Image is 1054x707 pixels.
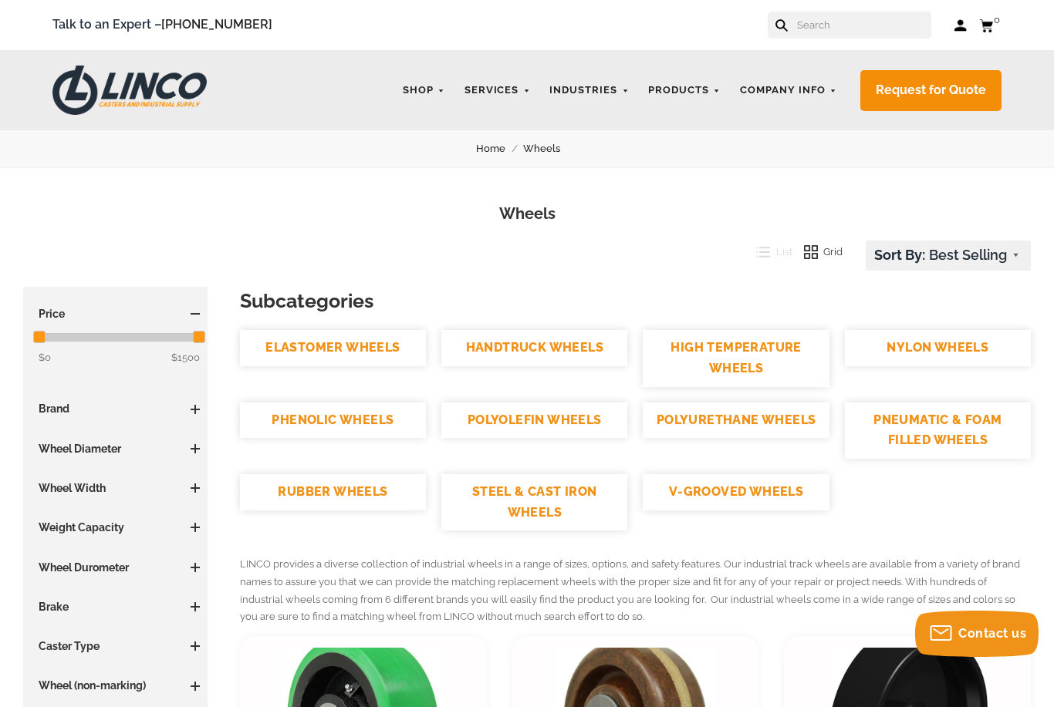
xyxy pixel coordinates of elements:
[643,330,829,386] a: HIGH TEMPERATURE WHEELS
[31,599,200,614] h3: Brake
[732,76,845,106] a: Company Info
[979,15,1002,35] a: 0
[542,76,637,106] a: Industries
[643,474,829,510] a: V-GROOVED WHEELS
[31,560,200,575] h3: Wheel Durometer
[958,626,1026,641] span: Contact us
[994,14,1000,25] span: 0
[457,76,539,106] a: Services
[845,330,1031,366] a: NYLON WHEELS
[395,76,453,106] a: Shop
[23,203,1031,225] h1: Wheels
[240,556,1031,626] p: LINCO provides a diverse collection of industrial wheels in a range of sizes, options, and safety...
[31,401,200,416] h3: Brand
[52,15,272,35] span: Talk to an Expert –
[161,17,272,32] a: [PHONE_NUMBER]
[31,638,200,654] h3: Caster Type
[915,611,1039,657] button: Contact us
[240,402,426,439] a: PHENOLIC WHEELS
[240,474,426,510] a: RUBBER WHEELS
[52,66,207,115] img: LINCO CASTERS & INDUSTRIAL SUPPLY
[523,140,578,157] a: Wheels
[476,140,523,157] a: Home
[845,402,1031,459] a: PNEUMATIC & FOAM FILLED WHEELS
[31,306,200,322] h3: Price
[954,18,968,33] a: Log in
[240,330,426,366] a: ELASTOMER WHEELS
[441,474,627,530] a: STEEL & CAST IRON WHEELS
[792,241,843,264] button: Grid
[643,402,829,439] a: POLYURETHANE WHEELS
[640,76,728,106] a: Products
[441,330,627,366] a: HANDTRUCK WHEELS
[39,352,51,363] span: $0
[31,678,200,693] h3: Wheel (non-marking)
[240,287,1031,315] h3: Subcategories
[171,349,200,366] span: $1500
[31,520,200,535] h3: Weight Capacity
[31,441,200,456] h3: Wheel Diameter
[745,241,792,264] button: List
[441,402,627,439] a: POLYOLEFIN WHEELS
[796,12,931,39] input: Search
[31,480,200,496] h3: Wheel Width
[860,70,1002,111] a: Request for Quote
